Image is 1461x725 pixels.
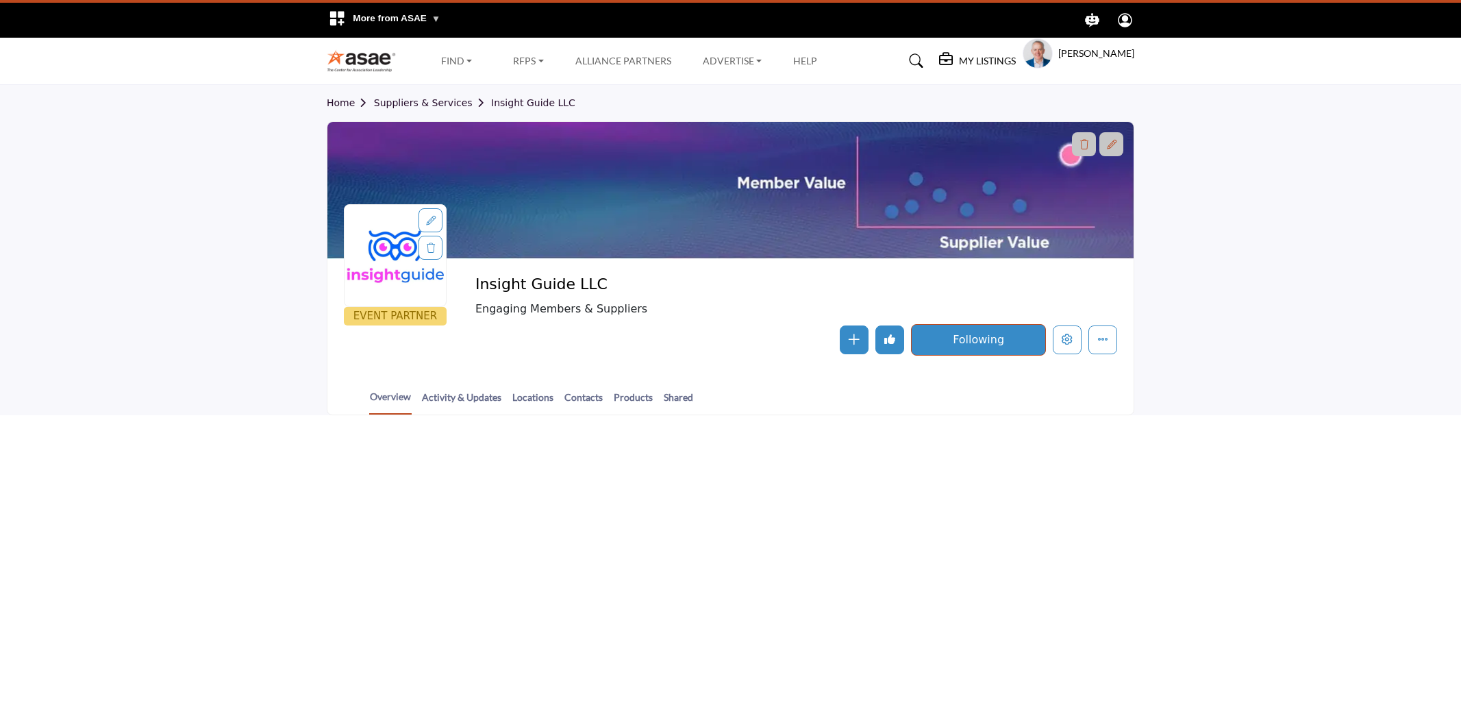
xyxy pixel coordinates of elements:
div: More from ASAE [320,3,449,38]
a: Advertise [693,51,772,71]
a: Overview [369,389,412,415]
h5: [PERSON_NAME] [1058,47,1134,60]
a: Alliance Partners [575,55,671,66]
button: Following [911,324,1046,356]
a: Shared [663,390,694,414]
button: More details [1088,325,1117,354]
a: RFPs [503,51,553,71]
span: Engaging Members & Suppliers [475,301,914,317]
a: Find [432,51,482,71]
button: Show hide supplier dropdown [1023,38,1053,69]
a: Search [896,50,932,72]
img: site Logo [327,49,403,72]
h2: Insight Guide LLC [475,275,852,293]
a: Products [613,390,653,414]
a: Help [793,55,817,66]
h5: My Listings [959,55,1016,67]
a: Suppliers & Services [374,97,491,108]
button: Edit company [1053,325,1082,354]
a: Home [327,97,374,108]
span: EVENT PARTNER [347,308,444,324]
div: Aspect Ratio:6:1,Size:1200x200px [1099,132,1123,156]
div: My Listings [939,53,1016,69]
a: Insight Guide LLC [491,97,575,108]
a: Contacts [564,390,603,414]
div: Aspect Ratio:1:1,Size:400x400px [419,208,442,232]
span: More from ASAE [353,13,440,23]
a: Activity & Updates [421,390,502,414]
a: Locations [512,390,554,414]
button: Undo like [875,325,904,354]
